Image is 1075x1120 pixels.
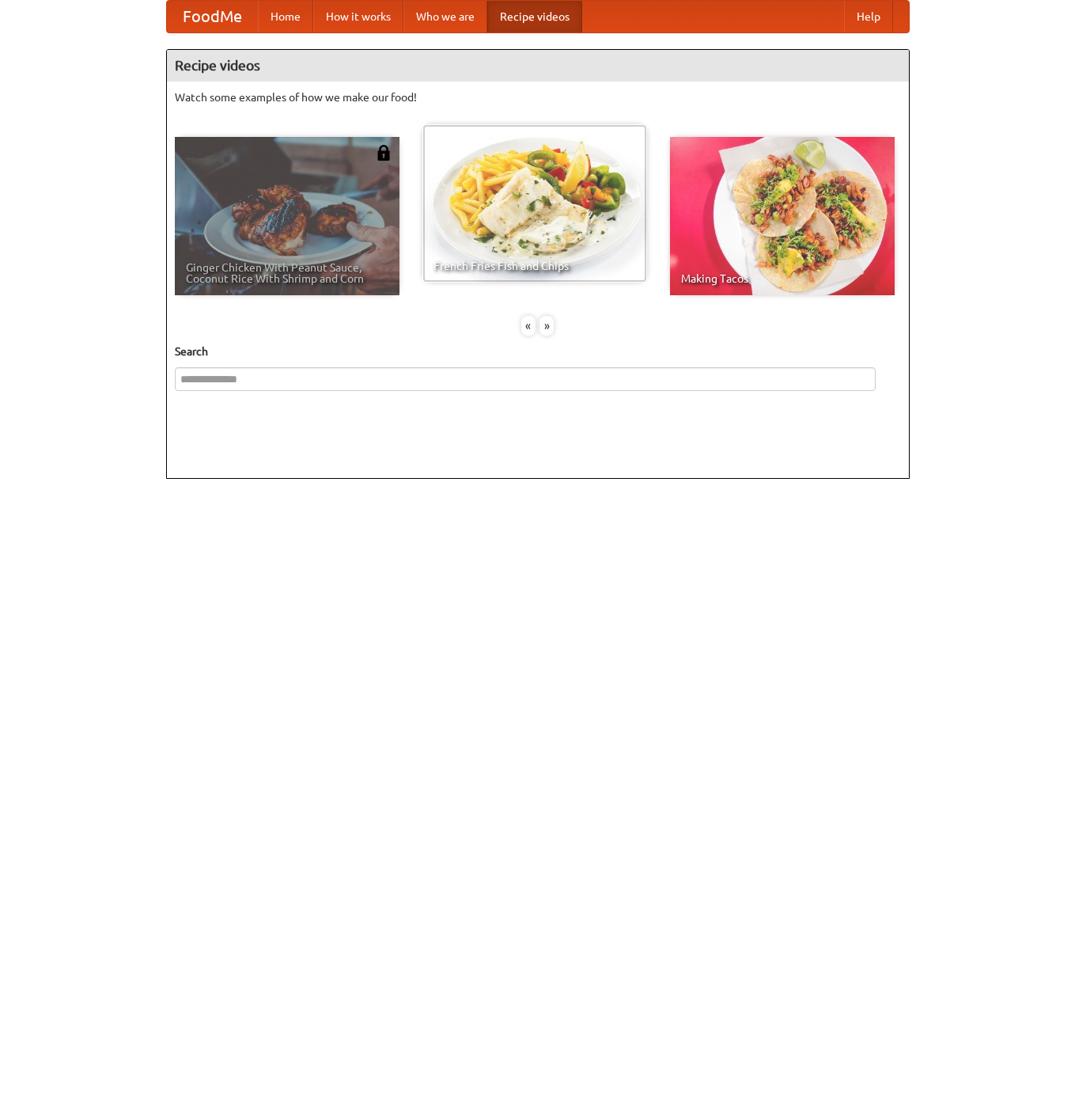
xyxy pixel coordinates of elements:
[258,1,313,32] a: Home
[313,1,403,32] a: How it works
[681,273,884,284] span: Making Tacos
[376,145,392,161] img: 483408.png
[167,1,258,32] a: FoodMe
[167,50,909,82] h4: Recipe videos
[670,137,895,295] a: Making Tacos
[539,316,554,336] div: »
[422,124,647,283] a: French Fries Fish and Chips
[487,1,582,32] a: Recipe videos
[521,316,536,336] div: «
[433,260,636,271] span: French Fries Fish and Chips
[175,344,901,359] h5: Search
[403,1,487,32] a: Who we are
[844,1,893,32] a: Help
[175,89,901,105] p: Watch some examples of how we make our food!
